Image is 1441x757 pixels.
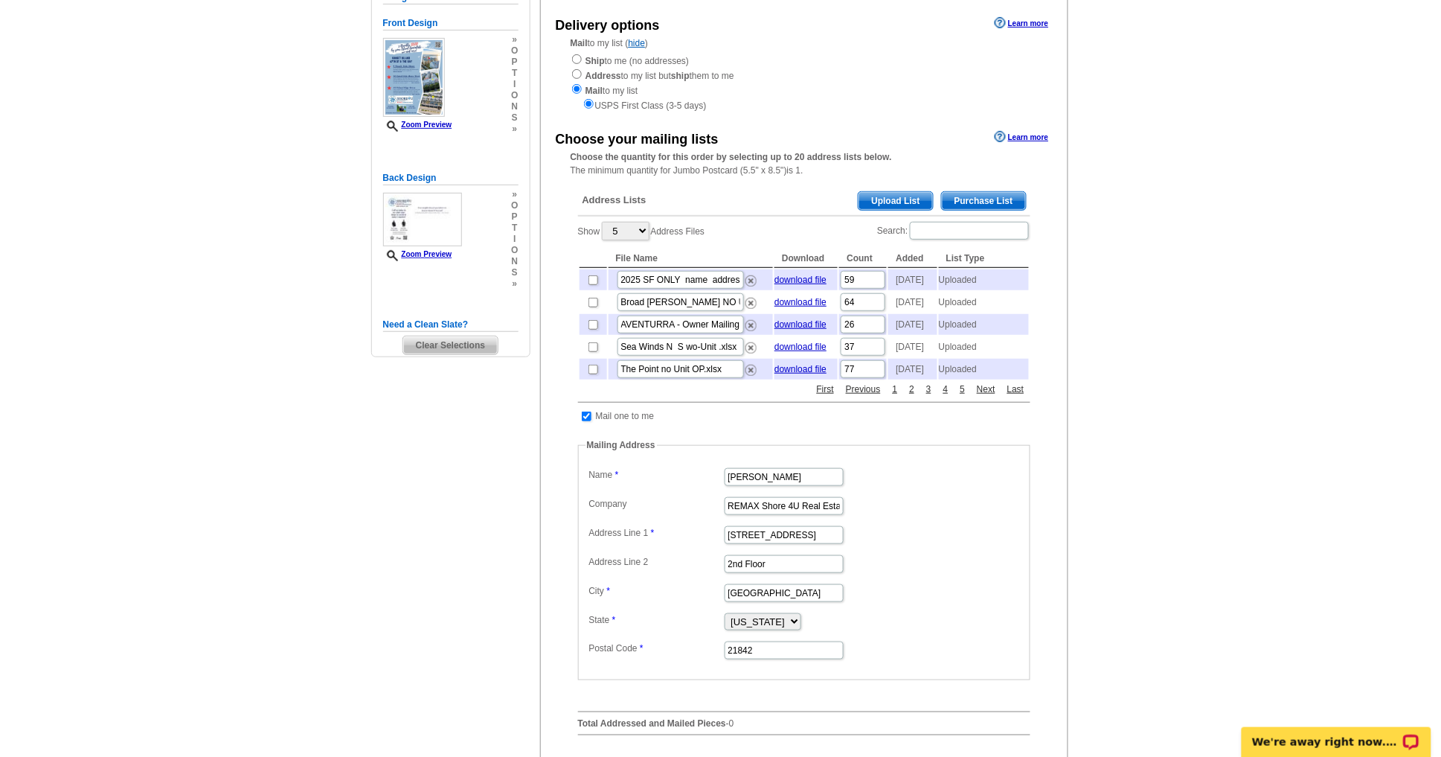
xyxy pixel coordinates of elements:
span: » [511,278,518,290]
a: 5 [956,383,969,396]
td: Uploaded [939,314,1029,335]
span: n [511,101,518,112]
a: 3 [922,383,935,396]
span: p [511,57,518,68]
label: Search: [877,220,1030,241]
label: City [589,584,723,598]
a: Previous [842,383,885,396]
th: File Name [609,249,774,268]
a: Learn more [995,17,1048,29]
td: Mail one to me [595,409,655,424]
div: to me (no addresses) to my list but them to me to my list [571,53,1038,112]
label: Company [589,497,723,511]
h5: Need a Clean Slate? [383,318,519,332]
label: Address Line 1 [589,526,723,540]
strong: ship [671,71,690,81]
span: o [511,45,518,57]
legend: Mailing Address [585,438,657,452]
td: [DATE] [888,336,937,357]
a: Remove this list [745,362,757,372]
strong: Choose the quantity for this order by selecting up to 20 address lists below. [571,152,892,162]
a: 1 [889,383,902,396]
span: n [511,256,518,267]
a: Remove this list [745,272,757,283]
img: small-thumb.jpg [383,193,462,246]
span: p [511,211,518,223]
img: delete.png [745,342,757,354]
th: Added [888,249,937,268]
span: s [511,112,518,124]
div: Delivery options [556,16,660,36]
label: Show Address Files [578,220,705,242]
td: Uploaded [939,336,1029,357]
div: The minimum quantity for Jumbo Postcard (5.5" x 8.5")is 1. [541,150,1068,177]
span: t [511,68,518,79]
span: t [511,223,518,234]
td: [DATE] [888,314,937,335]
div: to my list ( ) [541,36,1068,112]
a: download file [774,364,827,374]
span: Upload List [858,192,932,210]
label: Name [589,468,723,482]
td: Uploaded [939,269,1029,290]
a: First [813,383,838,396]
div: Choose your mailing lists [556,130,719,150]
img: delete.png [745,320,757,331]
span: o [511,200,518,211]
a: 2 [905,383,918,396]
span: o [511,90,518,101]
h5: Front Design [383,16,519,31]
strong: Mail [585,86,603,96]
a: Last [1004,383,1028,396]
input: Search: [910,222,1029,240]
span: » [511,34,518,45]
span: 0 [729,718,734,729]
a: Zoom Preview [383,250,452,258]
iframe: LiveChat chat widget [1232,710,1441,757]
a: download file [774,297,827,307]
a: Remove this list [745,317,757,328]
strong: Mail [571,38,588,48]
td: [DATE] [888,292,937,313]
a: Next [973,383,999,396]
a: hide [629,38,646,48]
td: [DATE] [888,269,937,290]
th: Count [839,249,887,268]
label: Address Line 2 [589,555,723,569]
img: small-thumb.jpg [383,38,445,117]
span: Purchase List [942,192,1026,210]
select: ShowAddress Files [602,222,649,240]
label: State [589,613,723,627]
a: 4 [940,383,952,396]
a: Remove this list [745,339,757,350]
strong: Ship [585,56,605,66]
h5: Back Design [383,171,519,185]
th: List Type [939,249,1029,268]
a: Zoom Preview [383,121,452,129]
strong: Address [585,71,621,81]
a: Learn more [995,131,1048,143]
td: Uploaded [939,292,1029,313]
td: Uploaded [939,359,1029,380]
img: delete.png [745,298,757,309]
strong: Total Addressed and Mailed Pieces [578,718,726,729]
div: USPS First Class (3-5 days) [571,98,1038,112]
span: Clear Selections [403,336,498,354]
span: i [511,79,518,90]
a: download file [774,342,827,352]
a: Remove this list [745,295,757,305]
img: delete.png [745,365,757,376]
span: o [511,245,518,256]
img: delete.png [745,275,757,287]
span: s [511,267,518,278]
span: » [511,189,518,200]
td: [DATE] [888,359,937,380]
span: » [511,124,518,135]
th: Download [774,249,838,268]
a: download file [774,319,827,330]
span: Address Lists [583,194,646,207]
div: - [571,180,1038,747]
span: i [511,234,518,245]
